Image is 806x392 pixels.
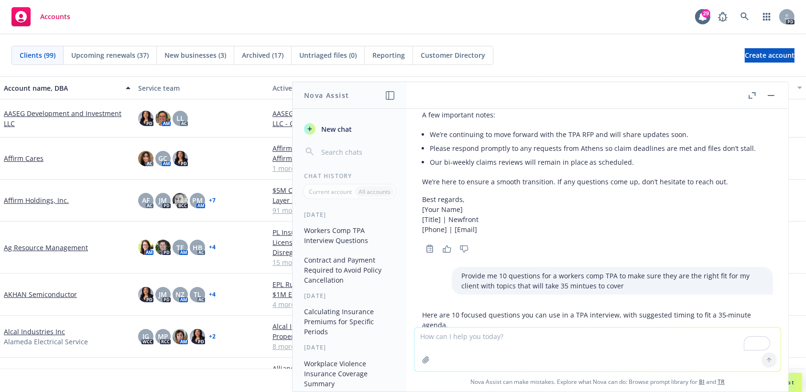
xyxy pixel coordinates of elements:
a: + 7 [209,198,216,203]
span: New chat [319,124,352,134]
button: Follow up date [672,76,806,99]
img: photo [173,193,188,208]
span: Archived (17) [242,50,283,60]
span: NZ [176,289,185,299]
a: Accounts [8,3,74,30]
a: + 4 [209,244,216,250]
a: License bond | Duplicate Entry Disregard [272,237,399,257]
p: All accounts [359,188,391,196]
button: Calculating Insurance Premiums for Specific Periods [300,304,399,339]
a: Alcal Industries Inc [4,327,65,337]
span: JM [159,289,167,299]
p: We’re here to ensure a smooth transition. If any questions come up, don’t hesitate to reach out. [422,177,773,187]
span: PM [192,195,203,205]
span: JG [142,331,149,341]
p: Current account [309,188,352,196]
a: Create account [745,48,795,63]
span: Accounts [40,13,70,21]
span: MP [158,331,168,341]
span: HB [193,243,202,253]
a: + 4 [209,292,216,297]
span: Reporting [372,50,405,60]
a: Layer 3 $5M xs $15M EPL [272,195,399,205]
a: 15 more [272,257,399,267]
span: New businesses (3) [164,50,226,60]
a: Switch app [757,7,776,26]
img: photo [155,111,171,126]
li: Our bi‑weekly claims reviews will remain in place as scheduled. [430,155,773,169]
span: AF [142,195,150,205]
div: 29 [702,9,710,18]
li: We’re continuing to move forward with the TPA RFP and will share updates soon. [430,127,773,141]
a: Property [272,331,399,341]
button: Service team [134,76,269,99]
a: 1 more [272,163,399,173]
button: Active policies [269,76,403,99]
div: Active policies [272,83,399,93]
textarea: To enrich screen reader interactions, please activate Accessibility in Grammarly extension settings [414,328,781,371]
a: Alliance for Safety and Justice - Excess Liability [272,363,399,383]
div: Account name, DBA [4,83,120,93]
a: AKHAN Semiconductor [4,289,77,299]
img: photo [190,329,205,344]
button: New chat [300,120,399,138]
a: Alcal Industries Inc - Crime [272,321,399,331]
svg: Copy to clipboard [425,244,434,253]
a: Ag Resource Management [4,243,88,253]
span: Create account [745,46,795,64]
img: photo [138,151,153,166]
p: A few important notes: [422,110,773,120]
div: [DATE] [293,343,407,351]
a: Affirm Holdings, Inc. [4,195,69,205]
img: photo [173,151,188,166]
span: Clients (99) [20,50,55,60]
span: Alameda Electrical Service [4,337,88,347]
a: 91 more [272,205,399,215]
button: Workplace Violence Insurance Coverage Summary [300,356,399,392]
a: $5M Canada D&O [272,185,399,195]
button: Contract and Payment Required to Avoid Policy Cancellation [300,252,399,288]
span: TL [194,289,201,299]
img: photo [155,240,171,255]
span: GC [159,153,168,163]
p: Here are 10 focused questions you can use in a TPA interview, with suggested timing to fit a 35‑m... [422,310,773,330]
a: BI [699,378,705,386]
button: Closest renewal date [537,76,672,99]
li: Please respond promptly to any requests from Athens so claim deadlines are met and files don’t st... [430,141,773,155]
a: $1M Excess $10M Side A [272,289,399,299]
a: AASEG Development and Investment LLC - Commercial Package [272,108,399,128]
a: TR [718,378,725,386]
a: 8 more [272,341,399,351]
div: Service team [138,83,265,93]
span: Customer Directory [421,50,485,60]
input: Search chats [319,145,395,159]
a: Search [735,7,754,26]
span: LL [176,113,184,123]
img: photo [138,287,153,302]
button: Workers Comp TPA Interview Questions [300,222,399,248]
img: photo [138,111,153,126]
div: [DATE] [293,292,407,300]
img: photo [138,240,153,255]
a: Affirm Cares - Commercial Package [272,153,399,163]
span: TF [177,243,184,253]
a: Affirm Cares [4,153,44,163]
a: Report a Bug [713,7,732,26]
button: Total premiums [403,76,537,99]
div: [DATE] [293,211,407,219]
span: JM [159,195,167,205]
img: photo [173,329,188,344]
a: AASEG Development and Investment LLC [4,108,131,128]
button: Thumbs down [457,242,472,255]
h1: Nova Assist [304,90,349,100]
span: Upcoming renewals (37) [71,50,149,60]
div: Chat History [293,172,407,180]
span: Nova Assist can make mistakes. Explore what Nova can do: Browse prompt library for and [411,372,784,392]
a: + 2 [209,334,216,339]
span: Untriaged files (0) [299,50,357,60]
a: 4 more [272,299,399,309]
a: Affirm Cares - Commercial Umbrella [272,143,399,153]
a: EPL Runoff [272,279,399,289]
a: PL Insurance Agents E&O [272,227,399,237]
p: Best regards, [Your Name] [Title] | Newfront [Phone] | [Email] [422,194,773,234]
